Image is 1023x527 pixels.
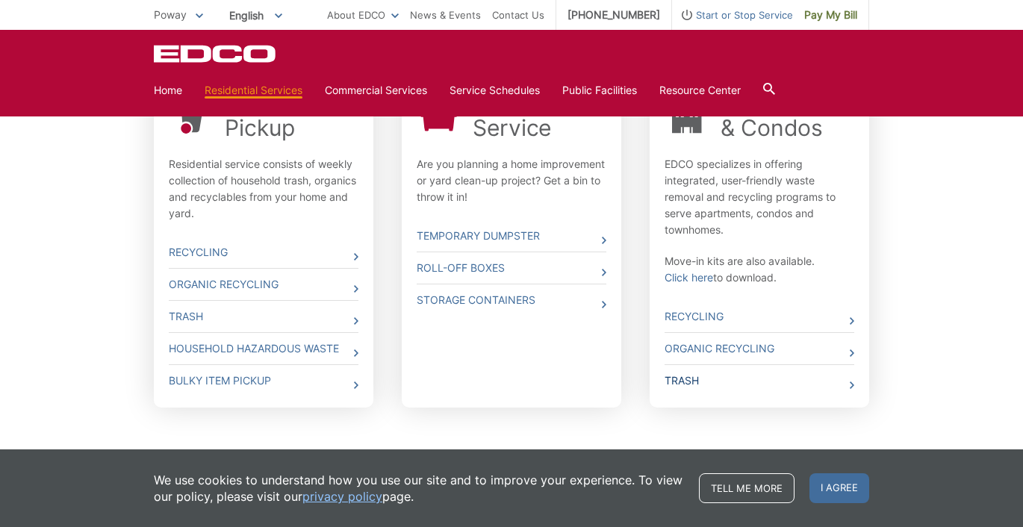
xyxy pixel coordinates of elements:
a: Public Facilities [562,82,637,99]
p: Are you planning a home improvement or yard clean-up project? Get a bin to throw it in! [417,156,606,205]
a: Click here [665,269,713,286]
a: Temporary Dumpster [417,220,606,252]
a: Commercial Services [325,82,427,99]
a: About EDCO [327,7,399,23]
a: Roll-Off Boxes [417,252,606,284]
a: Bulky Item Pickup [169,365,358,396]
span: Poway [154,8,187,21]
a: Home [154,82,182,99]
p: EDCO specializes in offering integrated, user-friendly waste removal and recycling programs to se... [665,156,854,238]
a: Trash [169,301,358,332]
a: privacy policy [302,488,382,505]
a: Service Schedules [450,82,540,99]
a: Recycling [665,301,854,332]
a: Trash [665,365,854,396]
span: English [218,3,293,28]
a: Storage Containers [417,284,606,316]
p: Residential service consists of weekly collection of household trash, organics and recyclables fr... [169,156,358,222]
a: Organic Recycling [169,269,358,300]
a: Resource Center [659,82,741,99]
p: We use cookies to understand how you use our site and to improve your experience. To view our pol... [154,472,684,505]
a: Tell me more [699,473,795,503]
a: Contact Us [492,7,544,23]
p: Move-in kits are also available. to download. [665,253,854,286]
a: Organic Recycling [665,333,854,364]
a: EDCD logo. Return to the homepage. [154,45,278,63]
a: Residential Services [205,82,302,99]
a: Household Hazardous Waste [169,333,358,364]
a: News & Events [410,7,481,23]
span: Pay My Bill [804,7,857,23]
a: Recycling [169,237,358,268]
